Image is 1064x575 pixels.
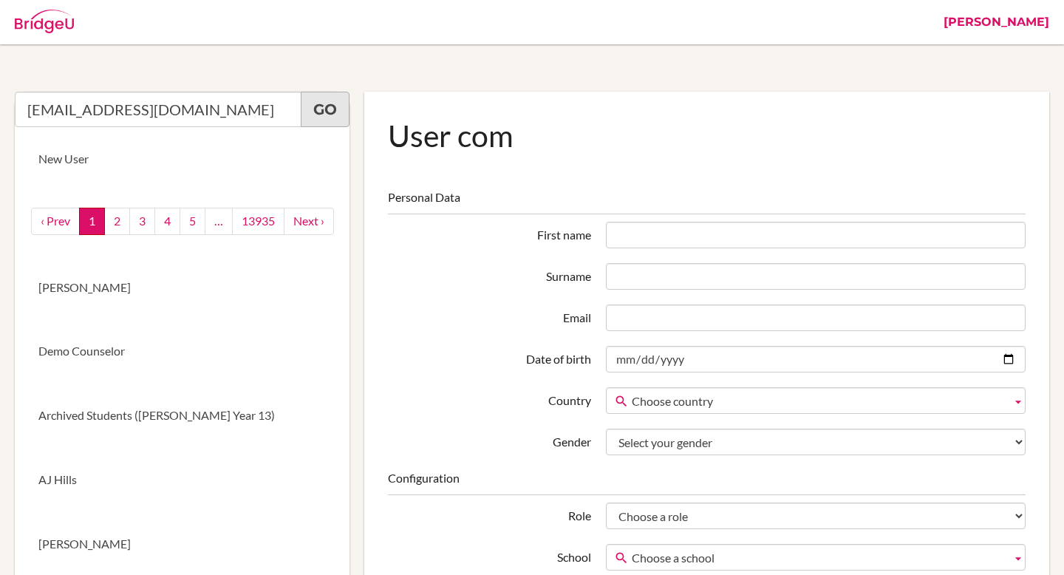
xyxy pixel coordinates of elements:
[381,503,598,525] label: Role
[79,208,105,235] a: 1
[15,319,349,384] a: Demo Counselor
[381,263,598,285] label: Surname
[381,304,598,327] label: Email
[104,208,130,235] a: 2
[381,346,598,368] label: Date of birth
[381,387,598,409] label: Country
[180,208,205,235] a: 5
[15,384,349,448] a: Archived Students ([PERSON_NAME] Year 13)
[15,256,349,320] a: [PERSON_NAME]
[15,10,74,33] img: Bridge-U
[381,429,598,451] label: Gender
[632,545,1006,571] span: Choose a school
[154,208,180,235] a: 4
[129,208,155,235] a: 3
[15,448,349,512] a: AJ Hills
[381,222,598,244] label: First name
[301,92,349,127] a: Go
[31,208,80,235] a: ‹ Prev
[15,127,349,191] a: New User
[15,92,301,127] input: Quicksearch user
[388,115,1026,156] h1: User com
[284,208,334,235] a: next
[232,208,284,235] a: 13935
[388,189,1026,214] legend: Personal Data
[632,388,1006,415] span: Choose country
[381,544,598,566] label: School
[205,208,233,235] a: …
[388,470,1026,495] legend: Configuration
